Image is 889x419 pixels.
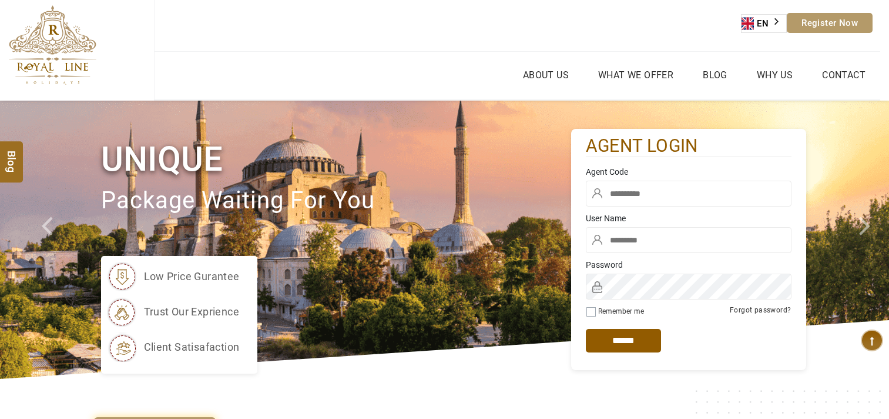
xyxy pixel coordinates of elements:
[700,66,730,84] a: Blog
[754,66,796,84] a: Why Us
[586,166,791,178] label: Agent Code
[4,150,19,160] span: Blog
[586,135,791,158] h2: agent login
[787,13,873,33] a: Register Now
[586,212,791,224] label: User Name
[107,332,240,362] li: client satisafaction
[598,307,644,315] label: Remember me
[520,66,572,84] a: About Us
[730,306,791,314] a: Forgot password?
[26,101,71,379] a: Check next prev
[844,101,889,379] a: Check next image
[107,262,240,291] li: low price gurantee
[819,66,868,84] a: Contact
[101,181,571,221] p: package waiting for you
[741,14,787,33] div: Language
[9,5,96,85] img: The Royal Line Holidays
[595,66,676,84] a: What we Offer
[107,297,240,327] li: trust our exprience
[586,259,791,271] label: Password
[101,137,571,181] h1: Unique
[741,14,787,33] aside: Language selected: English
[742,15,786,32] a: EN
